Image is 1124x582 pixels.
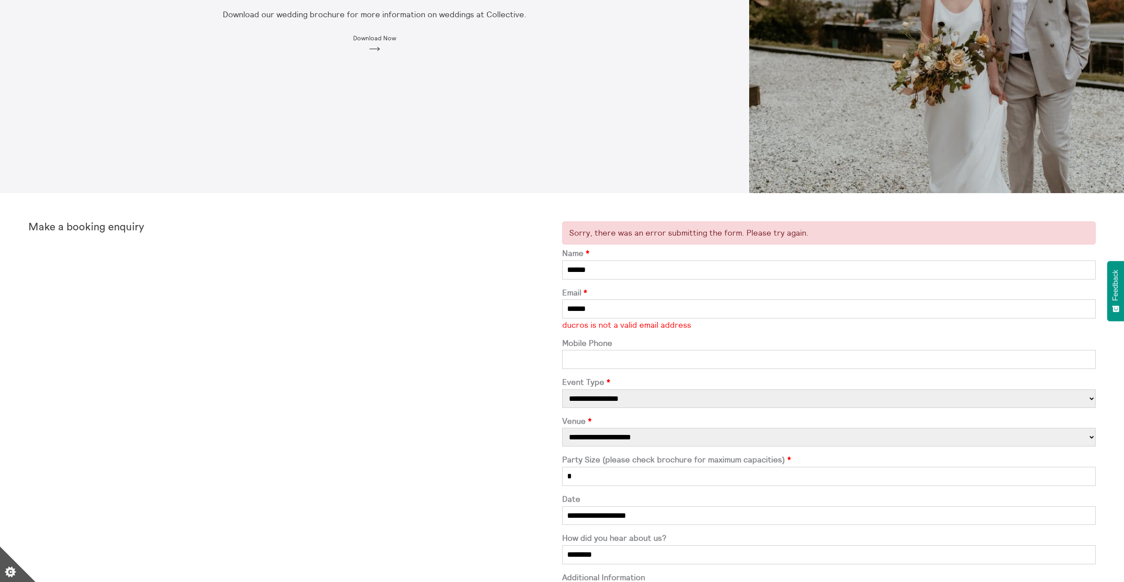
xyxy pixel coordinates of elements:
[562,378,1096,387] label: Event Type
[223,10,526,19] p: Download our wedding brochure for more information on weddings at Collective.
[562,534,1096,543] label: How did you hear about us?
[562,249,1096,258] label: Name
[353,35,396,42] span: Download Now
[562,495,1096,504] label: Date
[562,321,1096,330] li: ducros is not a valid email address
[1112,270,1120,301] span: Feedback
[562,455,1096,465] label: Party Size (please check brochure for maximum capacities)
[562,288,1096,298] label: Email
[562,417,1096,426] label: Venue
[562,339,1096,348] label: Mobile Phone
[569,229,1089,238] p: Sorry, there was an error submitting the form. Please try again.
[1107,261,1124,321] button: Feedback - Show survey
[28,222,144,233] strong: Make a booking enquiry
